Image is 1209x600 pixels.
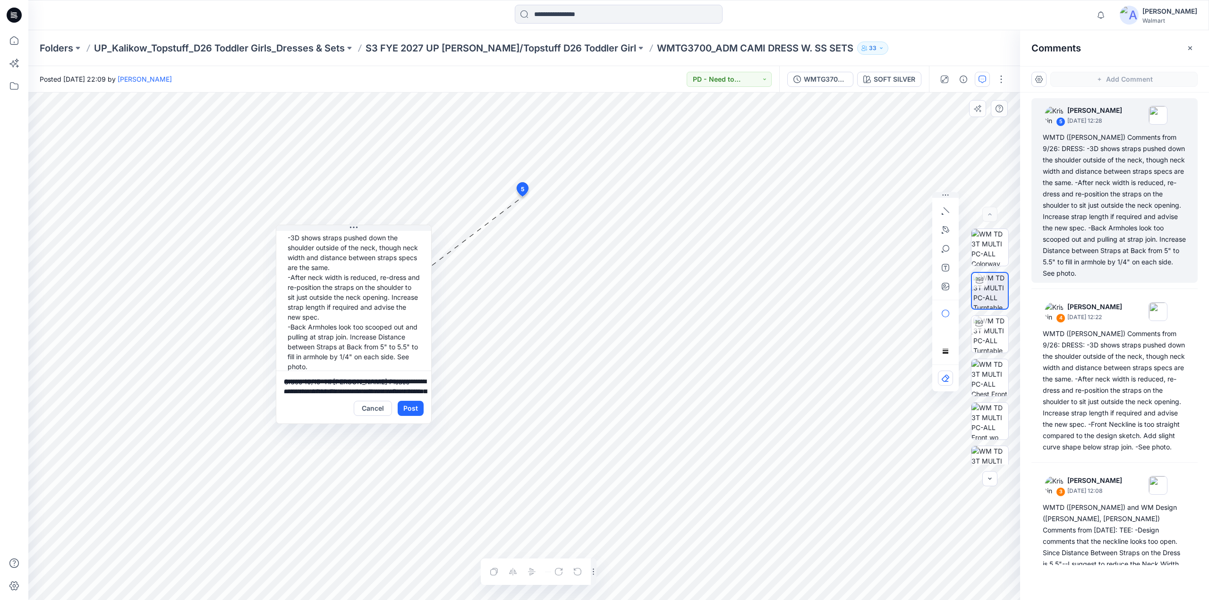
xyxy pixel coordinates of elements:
[354,401,392,416] button: Cancel
[118,75,172,83] a: [PERSON_NAME]
[1043,132,1186,279] div: WMTD ([PERSON_NAME]) Comments from 9/26: DRESS: -3D shows straps pushed down the shoulder outside...
[1056,313,1065,323] div: 4
[804,74,847,85] div: WMTG3700_ADM CAMI DRESS SET SHORT SS 9.25
[284,199,424,375] div: WMTD ([PERSON_NAME]) Comments from 9/26: DRESS: -3D shows straps pushed down the shoulder outside...
[971,446,1008,483] img: WM TD 3T MULTI PC-ALL Full Side 1 wo Avatar
[1050,72,1198,87] button: Add Comment
[1142,17,1197,24] div: Walmart
[657,42,853,55] p: WMTG3700_ADM CAMI DRESS W. SS SETS
[869,43,877,53] p: 33
[857,42,888,55] button: 33
[1067,301,1122,313] p: [PERSON_NAME]
[973,273,1008,309] img: WM TD 3T MULTI PC-ALL Turntable with Avatar
[1067,105,1122,116] p: [PERSON_NAME]
[971,359,1008,396] img: WM TD 3T MULTI PC-ALL Chest Front
[874,74,915,85] div: SOFT SILVER
[521,185,524,194] span: 5
[1045,476,1064,495] img: Kristin Veit
[1067,475,1122,486] p: [PERSON_NAME]
[40,74,172,84] span: Posted [DATE] 22:09 by
[1031,42,1081,54] h2: Comments
[1120,6,1139,25] img: avatar
[1142,6,1197,17] div: [PERSON_NAME]
[1067,486,1122,496] p: [DATE] 12:08
[971,229,1008,266] img: WM TD 3T MULTI PC-ALL Colorway wo Avatar
[366,42,636,55] a: S3 FYE 2027 UP [PERSON_NAME]/Topstuff D26 Toddler Girl
[40,42,73,55] a: Folders
[1056,487,1065,497] div: 3
[857,72,921,87] button: SOFT SILVER
[1045,106,1064,125] img: Kristin Veit
[1043,328,1186,453] div: WMTD ([PERSON_NAME]) Comments from 9/26: DRESS: -3D shows straps pushed down the shoulder outside...
[94,42,345,55] a: UP_Kalikow_Topstuff_D26 Toddler Girls_Dresses & Sets
[971,403,1008,439] img: WM TD 3T MULTI PC-ALL Front wo Avatar
[1056,117,1065,127] div: 5
[973,316,1008,353] img: WM TD 3T MULTI PC-ALL Turntable with Avatar
[1067,313,1122,322] p: [DATE] 12:22
[1045,302,1064,321] img: Kristin Veit
[787,72,853,87] button: WMTG3700_ADM CAMI DRESS SET SHORT SS 9.25
[1067,116,1122,126] p: [DATE] 12:28
[956,72,971,87] button: Details
[398,401,424,416] button: Post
